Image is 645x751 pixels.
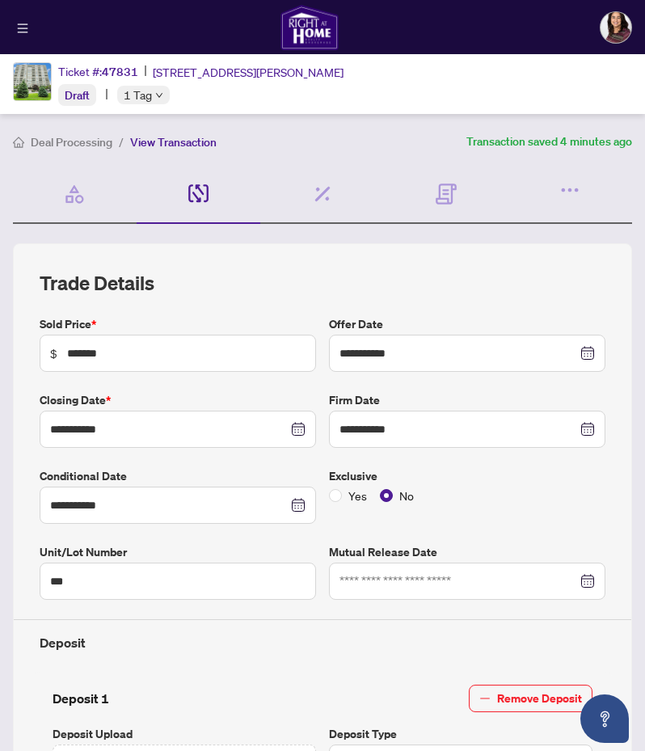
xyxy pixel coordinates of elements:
div: Ticket #: [58,62,138,81]
span: 47831 [102,65,138,79]
span: menu [17,23,28,34]
span: No [393,487,420,504]
img: Profile Icon [601,12,631,43]
label: Closing Date [40,391,316,409]
label: Offer Date [329,315,605,333]
li: / [119,133,124,151]
h2: Trade Details [40,270,605,296]
label: Sold Price [40,315,316,333]
label: Deposit Type [329,725,592,743]
label: Firm Date [329,391,605,409]
span: [STREET_ADDRESS][PERSON_NAME] [153,63,344,81]
label: Deposit Upload [53,725,316,743]
label: Conditional Date [40,467,316,485]
img: IMG-X12198018_1.jpg [14,63,51,100]
img: logo [280,5,339,50]
span: Remove Deposit [497,686,582,711]
h4: Deposit 1 [53,689,109,708]
span: down [155,91,163,99]
article: Transaction saved 4 minutes ago [466,133,632,151]
span: Draft [65,88,90,103]
label: Mutual Release Date [329,543,605,561]
button: Remove Deposit [469,685,592,712]
button: Open asap [580,694,629,743]
h4: Deposit [40,633,605,652]
span: Yes [342,487,373,504]
span: home [13,137,24,148]
span: 1 Tag [124,86,152,104]
label: Exclusive [329,467,605,485]
span: View Transaction [130,135,217,150]
span: $ [50,344,57,362]
span: minus [479,693,491,704]
span: Deal Processing [31,135,112,150]
label: Unit/Lot Number [40,543,316,561]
